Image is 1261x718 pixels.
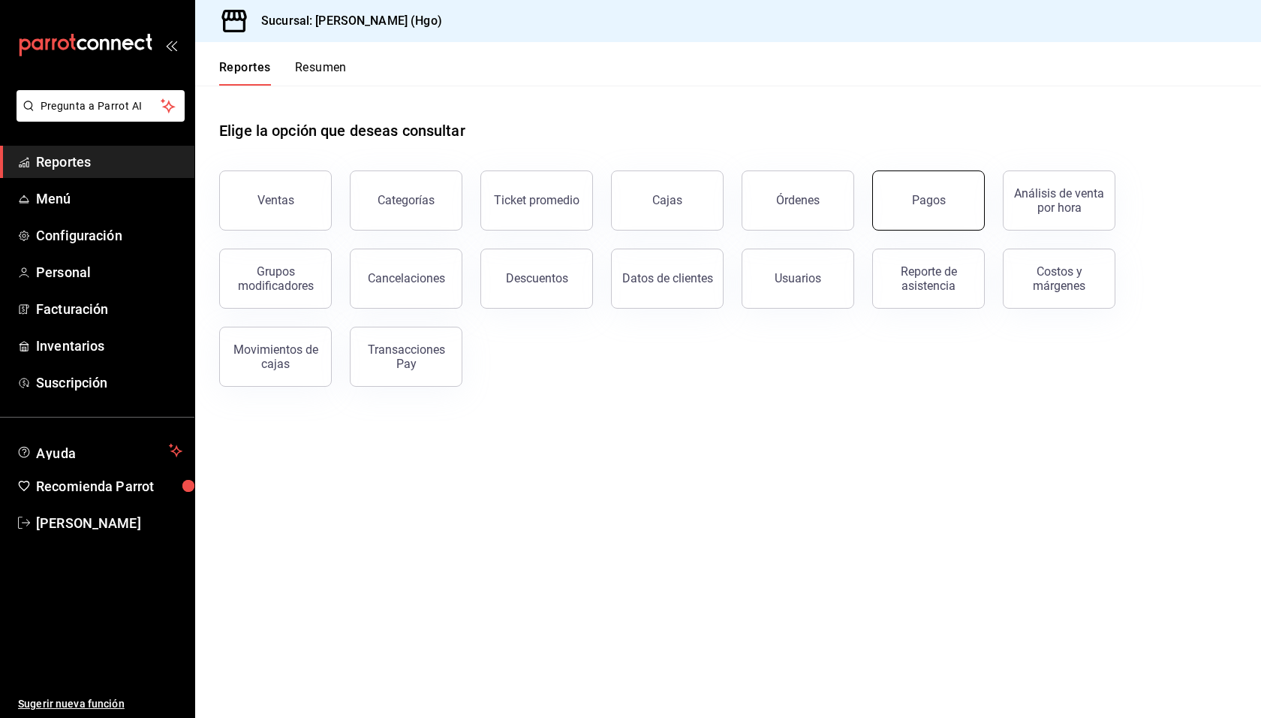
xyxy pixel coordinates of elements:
[36,513,182,533] span: [PERSON_NAME]
[611,170,724,231] a: Cajas
[219,60,271,86] button: Reportes
[622,271,713,285] div: Datos de clientes
[652,192,683,210] div: Cajas
[18,696,182,712] span: Sugerir nueva función
[165,39,177,51] button: open_drawer_menu
[36,262,182,282] span: Personal
[872,249,985,309] button: Reporte de asistencia
[480,249,593,309] button: Descuentos
[1003,249,1115,309] button: Costos y márgenes
[229,342,322,371] div: Movimientos de cajas
[36,299,182,319] span: Facturación
[36,152,182,172] span: Reportes
[368,271,445,285] div: Cancelaciones
[378,193,435,207] div: Categorías
[872,170,985,231] button: Pagos
[219,249,332,309] button: Grupos modificadores
[350,249,462,309] button: Cancelaciones
[17,90,185,122] button: Pregunta a Parrot AI
[775,271,821,285] div: Usuarios
[912,193,946,207] div: Pagos
[36,225,182,246] span: Configuración
[742,249,854,309] button: Usuarios
[350,170,462,231] button: Categorías
[1013,186,1106,215] div: Análisis de venta por hora
[41,98,161,114] span: Pregunta a Parrot AI
[229,264,322,293] div: Grupos modificadores
[611,249,724,309] button: Datos de clientes
[257,193,294,207] div: Ventas
[295,60,347,86] button: Resumen
[36,476,182,496] span: Recomienda Parrot
[506,271,568,285] div: Descuentos
[36,336,182,356] span: Inventarios
[882,264,975,293] div: Reporte de asistencia
[36,373,182,393] span: Suscripción
[36,189,182,209] span: Menú
[219,119,465,142] h1: Elige la opción que deseas consultar
[360,342,453,371] div: Transacciones Pay
[776,193,820,207] div: Órdenes
[11,109,185,125] a: Pregunta a Parrot AI
[219,60,347,86] div: navigation tabs
[249,12,442,30] h3: Sucursal: [PERSON_NAME] (Hgo)
[219,327,332,387] button: Movimientos de cajas
[480,170,593,231] button: Ticket promedio
[219,170,332,231] button: Ventas
[494,193,579,207] div: Ticket promedio
[742,170,854,231] button: Órdenes
[1003,170,1115,231] button: Análisis de venta por hora
[350,327,462,387] button: Transacciones Pay
[1013,264,1106,293] div: Costos y márgenes
[36,442,163,460] span: Ayuda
